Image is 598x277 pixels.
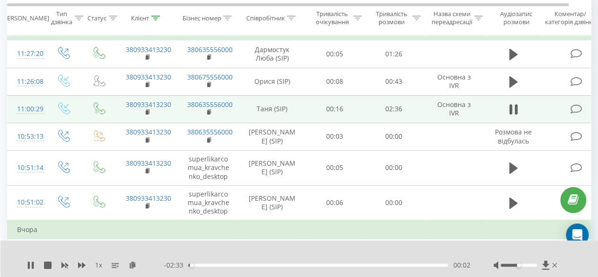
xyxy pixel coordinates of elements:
td: Орися (SIP) [239,68,305,95]
div: [PERSON_NAME] [1,14,49,22]
span: Розмова не відбулась [495,127,532,145]
div: Тип дзвінка [51,10,72,26]
td: 00:00 [364,123,424,150]
a: 380933413230 [126,45,171,54]
td: Основна з IVR [424,95,485,123]
a: 380933413230 [126,72,171,81]
td: 00:16 [305,95,364,123]
td: Основна з IVR [424,68,485,95]
td: [PERSON_NAME] (SIP) [239,151,305,186]
td: 00:05 [305,151,364,186]
td: 00:00 [364,239,424,274]
div: 10:51:02 [17,193,36,212]
td: [PERSON_NAME] (SIP) [239,239,305,274]
div: 11:27:20 [17,45,36,63]
div: 10:53:13 [17,127,36,146]
td: superlikarcomua_kravchenko_desktop [178,239,239,274]
a: 380933413230 [126,194,171,203]
td: [PERSON_NAME] (SIP) [239,185,305,220]
td: 00:08 [305,68,364,95]
td: 00:00 [364,185,424,220]
a: 380635556000 [187,45,233,54]
a: 380933413230 [126,127,171,136]
a: 380933413230 [126,159,171,168]
div: 10:51:14 [17,159,36,177]
td: [PERSON_NAME] (SIP) [239,123,305,150]
div: Клієнт [131,14,149,22]
div: Коментар/категорія дзвінка [543,10,598,26]
td: 00:03 [305,123,364,150]
td: 00:06 [305,185,364,220]
div: Тривалість очікування [313,10,351,26]
td: 00:05 [305,40,364,68]
td: 02:36 [364,95,424,123]
td: superlikarcomua_kravchenko_desktop [178,185,239,220]
span: 00:02 [453,260,470,270]
div: Бізнес номер [182,14,221,22]
td: Дармостук Люба (SIP) [239,40,305,68]
div: Accessibility label [517,263,521,267]
div: Accessibility label [190,263,193,267]
td: superlikarcomua_kravchenko_desktop [178,151,239,186]
div: Open Intercom Messenger [566,223,589,246]
td: 01:26 [364,40,424,68]
td: Таня (SIP) [239,95,305,123]
span: - 02:33 [164,260,188,270]
div: Співробітник [246,14,285,22]
div: Назва схеми переадресації [431,10,472,26]
td: 00:00 [364,151,424,186]
div: 11:00:29 [17,100,36,118]
a: 380635556000 [187,127,233,136]
div: Статус [87,14,106,22]
a: 380675556000 [187,72,233,81]
td: 00:43 [364,68,424,95]
div: Тривалість розмови [373,10,410,26]
div: 11:26:08 [17,72,36,91]
a: 380635556000 [187,100,233,109]
a: 380933413230 [126,100,171,109]
span: 1 x [95,260,102,270]
div: Аудіозапис розмови [493,10,539,26]
td: 00:07 [305,239,364,274]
